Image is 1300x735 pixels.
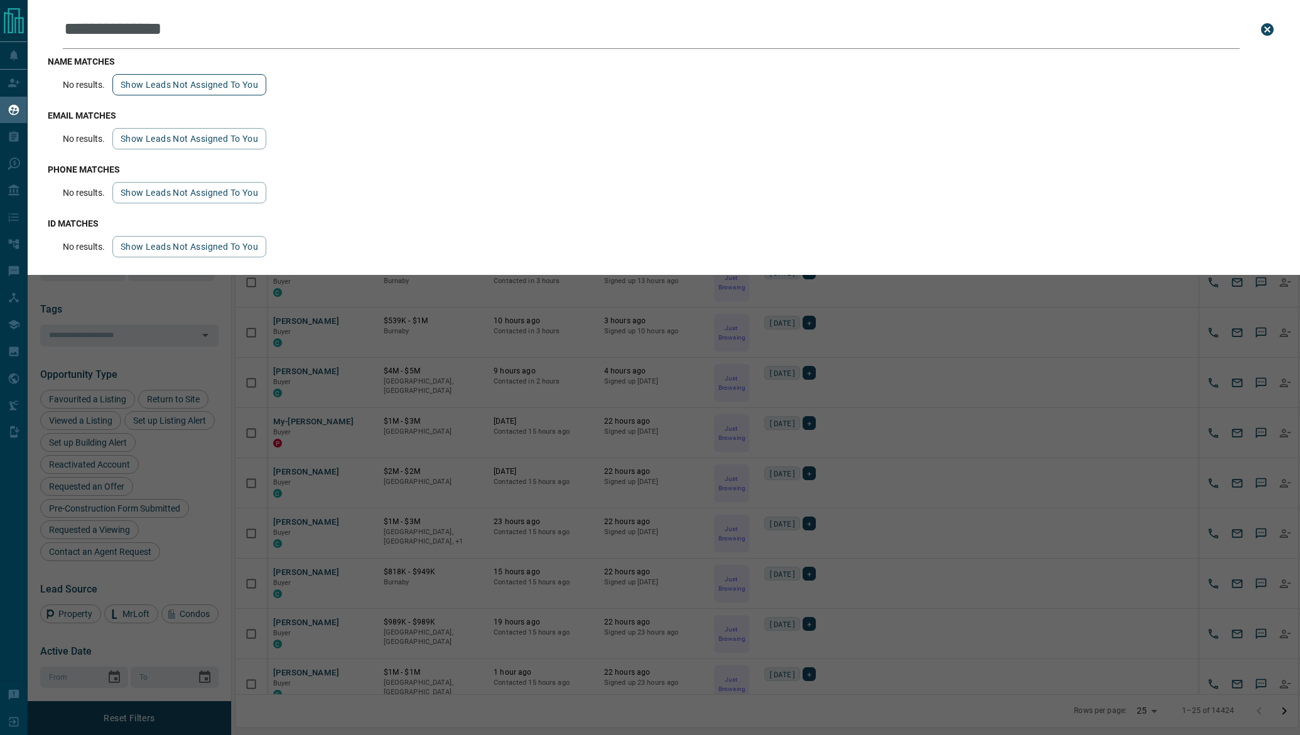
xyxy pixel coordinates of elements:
button: show leads not assigned to you [112,128,266,149]
h3: id matches [48,218,1280,228]
h3: email matches [48,110,1280,121]
button: show leads not assigned to you [112,182,266,203]
p: No results. [63,242,105,252]
button: show leads not assigned to you [112,74,266,95]
button: show leads not assigned to you [112,236,266,257]
button: close search bar [1255,17,1280,42]
p: No results. [63,188,105,198]
h3: phone matches [48,164,1280,174]
p: No results. [63,80,105,90]
h3: name matches [48,56,1280,67]
p: No results. [63,134,105,144]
